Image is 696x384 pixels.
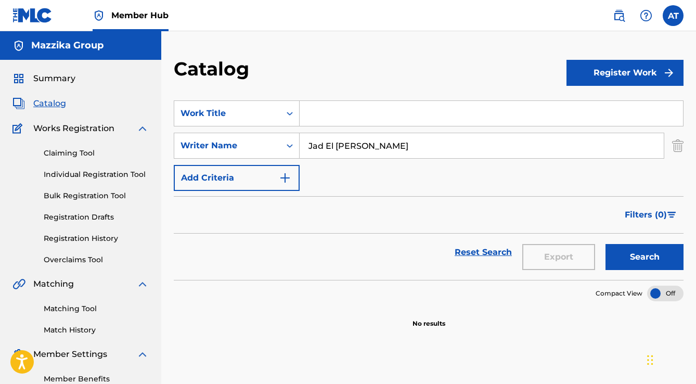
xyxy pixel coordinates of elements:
[44,325,149,336] a: Match History
[596,289,642,298] span: Compact View
[136,278,149,290] img: expand
[663,67,675,79] img: f7272a7cc735f4ea7f67.svg
[136,122,149,135] img: expand
[12,72,75,85] a: SummarySummary
[12,122,26,135] img: Works Registration
[33,97,66,110] span: Catalog
[566,60,684,86] button: Register Work
[33,348,107,361] span: Member Settings
[174,57,254,81] h2: Catalog
[12,40,25,52] img: Accounts
[181,107,274,120] div: Work Title
[647,344,653,376] div: Drag
[12,97,66,110] a: CatalogCatalog
[12,97,25,110] img: Catalog
[644,334,696,384] iframe: Chat Widget
[33,122,114,135] span: Works Registration
[279,172,291,184] img: 9d2ae6d4665cec9f34b9.svg
[44,148,149,159] a: Claiming Tool
[111,9,169,21] span: Member Hub
[181,139,274,152] div: Writer Name
[605,244,684,270] button: Search
[625,209,667,221] span: Filters ( 0 )
[174,165,300,191] button: Add Criteria
[663,5,684,26] div: User Menu
[44,169,149,180] a: Individual Registration Tool
[44,190,149,201] a: Bulk Registration Tool
[618,202,684,228] button: Filters (0)
[44,254,149,265] a: Overclaims Tool
[93,9,105,22] img: Top Rightsholder
[44,233,149,244] a: Registration History
[12,8,53,23] img: MLC Logo
[636,5,656,26] div: Help
[12,72,25,85] img: Summary
[667,212,676,218] img: filter
[44,303,149,314] a: Matching Tool
[12,348,25,361] img: Member Settings
[136,348,149,361] img: expand
[33,278,74,290] span: Matching
[12,278,25,290] img: Matching
[640,9,652,22] img: help
[672,133,684,159] img: Delete Criterion
[33,72,75,85] span: Summary
[413,306,445,328] p: No results
[449,241,517,264] a: Reset Search
[174,100,684,280] form: Search Form
[609,5,629,26] a: Public Search
[613,9,625,22] img: search
[667,240,696,324] iframe: Resource Center
[31,40,104,52] h5: Mazzika Group
[44,212,149,223] a: Registration Drafts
